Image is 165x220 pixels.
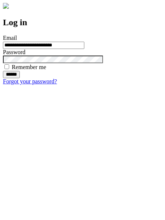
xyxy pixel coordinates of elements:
[3,18,162,27] h2: Log in
[3,35,17,41] label: Email
[3,78,57,84] a: Forgot your password?
[12,64,46,70] label: Remember me
[3,3,9,9] img: logo-4e3dc11c47720685a147b03b5a06dd966a58ff35d612b21f08c02c0306f2b779.png
[3,49,25,55] label: Password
